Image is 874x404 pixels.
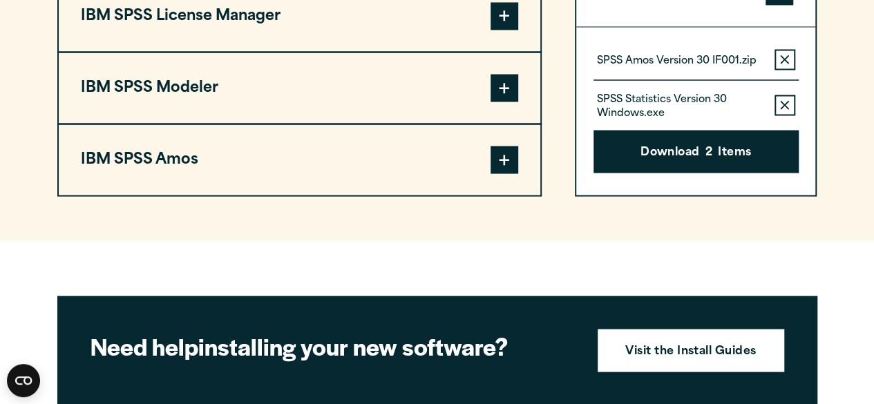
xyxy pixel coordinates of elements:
[91,330,574,361] h2: installing your new software?
[59,124,540,195] button: IBM SPSS Amos
[598,329,784,372] a: Visit the Install Guides
[576,26,816,195] div: Your Downloads
[593,130,799,173] button: Download2Items
[597,54,757,68] p: SPSS Amos Version 30 IF001.zip
[91,329,198,362] strong: Need help
[597,93,763,120] p: SPSS Statistics Version 30 Windows.exe
[705,144,712,162] span: 2
[7,364,40,397] button: Open CMP widget
[625,343,757,360] strong: Visit the Install Guides
[59,52,540,123] button: IBM SPSS Modeler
